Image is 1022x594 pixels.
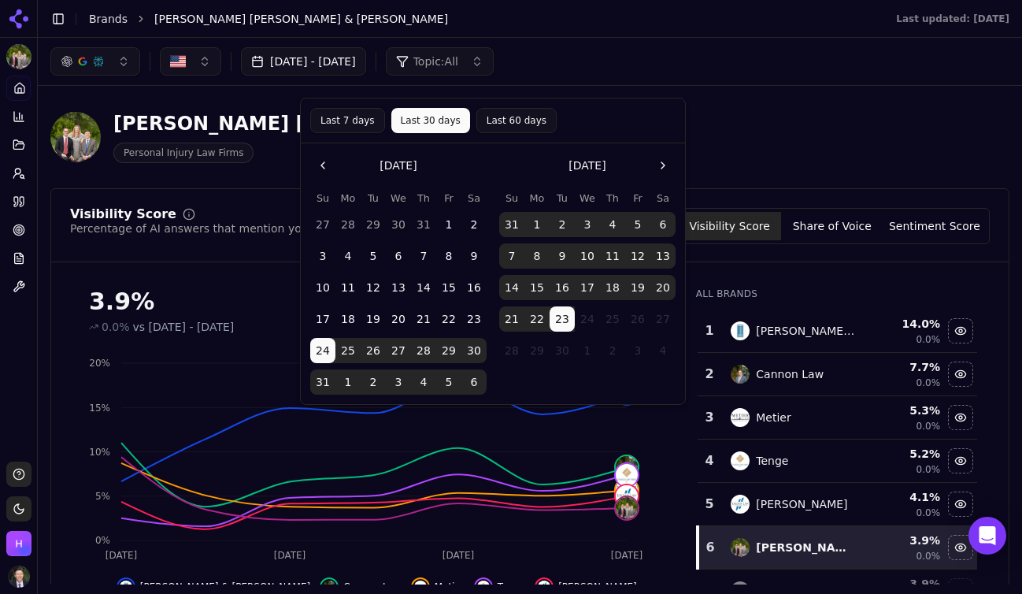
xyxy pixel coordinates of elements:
div: 5 [704,495,716,514]
img: cannon law [616,456,638,478]
button: Friday, August 29th, 2025, selected [436,338,461,363]
div: [PERSON_NAME] [PERSON_NAME] & [PERSON_NAME] [113,111,676,136]
button: Today, Tuesday, September 23rd, 2025, selected [550,306,575,332]
th: Monday [335,191,361,206]
button: Saturday, August 2nd, 2025 [461,212,487,237]
button: Wednesday, August 13th, 2025 [386,275,411,300]
table: September 2025 [499,191,676,363]
img: Bill Doutt [8,566,30,588]
button: Last 7 days [310,108,385,133]
button: Last 30 days [391,108,470,133]
span: Tenge [498,581,525,593]
div: [PERSON_NAME] [756,496,847,512]
button: Sunday, September 7th, 2025, selected [499,243,524,269]
button: Thursday, September 4th, 2025, selected [600,212,625,237]
button: Tuesday, September 2nd, 2025, selected [361,369,386,395]
button: Friday, August 1st, 2025 [436,212,461,237]
tspan: 10% [89,447,110,458]
button: Saturday, September 6th, 2025, selected [461,369,487,395]
div: 1 [704,321,716,340]
tspan: 5% [95,491,110,502]
button: Monday, September 22nd, 2025, selected [524,306,550,332]
div: 3.9 % [869,576,940,592]
button: Friday, September 12th, 2025, selected [625,243,650,269]
button: Go to the Previous Month [310,153,335,178]
button: Tuesday, July 29th, 2025 [361,212,386,237]
tspan: [DATE] [274,550,306,561]
button: Tuesday, August 5th, 2025 [361,243,386,269]
span: Cannon Law [343,581,402,593]
button: Hide metier data [948,405,973,430]
button: Sunday, August 3rd, 2025 [310,243,335,269]
span: 0.0% [916,463,941,476]
button: Wednesday, August 27th, 2025, selected [386,338,411,363]
div: Tenge [756,453,788,469]
button: Thursday, August 21st, 2025 [411,306,436,332]
button: Tuesday, September 2nd, 2025, selected [550,212,575,237]
button: Hide cannon law data [948,362,973,387]
span: Personal Injury Law Firms [113,143,254,163]
div: 5.2 % [869,446,940,462]
span: 0.0% [916,507,941,519]
th: Wednesday [575,191,600,206]
tspan: [DATE] [106,550,138,561]
button: Wednesday, September 3rd, 2025, selected [575,212,600,237]
button: Monday, September 15th, 2025, selected [524,275,550,300]
button: Saturday, August 30th, 2025, selected [461,338,487,363]
button: Visibility Score [679,212,781,240]
div: 3.9 % [869,533,940,548]
button: Saturday, September 20th, 2025, selected [650,275,676,300]
button: Hide hadfield stieben & doutt data [948,535,973,560]
button: Sunday, July 27th, 2025 [310,212,335,237]
span: Metier [435,581,465,593]
img: hadfield stieben & doutt [616,497,638,519]
span: 0.0% [916,377,941,389]
button: Tuesday, August 12th, 2025 [361,275,386,300]
button: Thursday, July 31st, 2025 [411,212,436,237]
table: August 2025 [310,191,487,395]
img: Hadfield Stieben & Doutt [6,531,31,556]
span: [PERSON_NAME] [558,581,637,593]
span: [PERSON_NAME] [PERSON_NAME] & [PERSON_NAME] [154,11,448,27]
div: 3.9% [89,288,665,316]
tr: 3metierMetier5.3%0.0%Hide metier data [698,396,977,440]
th: Sunday [310,191,335,206]
button: Thursday, September 18th, 2025, selected [600,275,625,300]
th: Friday [625,191,650,206]
img: cannon law [731,365,750,384]
div: Metier [756,410,791,425]
button: Friday, August 15th, 2025 [436,275,461,300]
button: [DATE] - [DATE] [241,47,366,76]
img: metier [414,581,427,593]
button: Tuesday, September 16th, 2025, selected [550,275,575,300]
button: Friday, September 19th, 2025, selected [625,275,650,300]
div: 2 [704,365,716,384]
button: Monday, August 11th, 2025 [335,275,361,300]
button: Friday, September 5th, 2025, selected [625,212,650,237]
th: Thursday [411,191,436,206]
div: Cannon Law [756,366,824,382]
button: Friday, August 22nd, 2025 [436,306,461,332]
button: Sunday, September 14th, 2025, selected [499,275,524,300]
img: hadfield stieben & doutt [731,538,750,557]
tspan: [DATE] [442,550,475,561]
div: 3 [704,408,716,427]
img: United States [170,54,186,69]
div: All Brands [696,288,977,300]
img: tenge [731,451,750,470]
span: vs [DATE] - [DATE] [133,319,235,335]
img: metier [731,408,750,427]
button: Sunday, August 31st, 2025, selected [499,212,524,237]
span: 0.0% [916,333,941,346]
th: Friday [436,191,461,206]
button: Sunday, August 10th, 2025 [310,275,335,300]
button: Saturday, September 6th, 2025, selected [650,212,676,237]
button: Hide jordan law data [948,492,973,517]
button: Hide bachus & schanker data [948,318,973,343]
button: Sunday, August 31st, 2025, selected [310,369,335,395]
button: Thursday, August 28th, 2025, selected [411,338,436,363]
div: 14.0 % [869,316,940,332]
button: Thursday, September 11th, 2025, selected [600,243,625,269]
button: Wednesday, July 30th, 2025 [386,212,411,237]
button: Monday, August 25th, 2025, selected [335,338,361,363]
